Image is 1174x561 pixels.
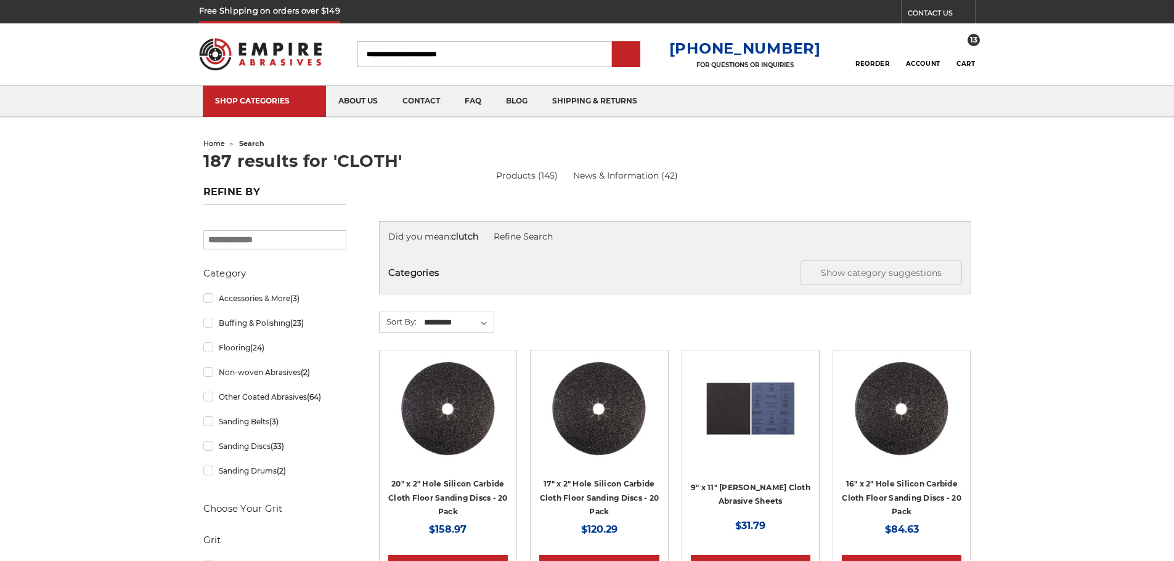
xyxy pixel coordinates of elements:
span: (24) [250,343,264,352]
div: SHOP CATEGORIES [215,96,314,105]
a: Refine Search [494,231,553,242]
h5: Refine by [203,186,346,205]
a: Silicon Carbide 17" x 2" Cloth Floor Sanding Discs [539,359,659,478]
img: 9" x 11" Emery Cloth Sheets [701,359,800,458]
span: Reorder [855,60,889,68]
a: News & Information (42) [573,169,678,182]
a: Silicon Carbide 16" x 2" Cloth Floor Sanding Discs [842,359,961,478]
h5: Grit [203,533,346,547]
span: $158.97 [429,523,467,535]
span: (3) [269,417,279,426]
a: Sanding Discs(33) [203,435,346,457]
h1: 187 results for 'CLOTH' [203,153,971,169]
a: about us [326,86,390,117]
a: Silicon Carbide 20" x 2" Cloth Floor Sanding Discs [388,359,508,478]
a: Non-woven Abrasives(2) [203,361,346,383]
p: FOR QUESTIONS OR INQUIRIES [669,61,821,69]
a: 16" x 2" Hole Silicon Carbide Cloth Floor Sanding Discs - 20 Pack [842,479,961,516]
span: search [239,139,264,148]
span: (33) [271,442,284,451]
a: 9" x 11" Emery Cloth Sheets [691,359,810,478]
span: $31.79 [735,520,765,531]
a: Accessories & More(3) [203,288,346,309]
a: Reorder [855,41,889,67]
button: Show category suggestions [801,260,962,285]
a: 17" x 2" Hole Silicon Carbide Cloth Floor Sanding Discs - 20 Pack [540,479,659,516]
span: (2) [277,466,286,475]
img: Silicon Carbide 20" x 2" Cloth Floor Sanding Discs [399,359,497,458]
a: shipping & returns [540,86,650,117]
h5: Categories [388,260,962,285]
a: Buffing & Polishing(23) [203,312,346,334]
a: Other Coated Abrasives(64) [203,386,346,408]
a: Products (145) [496,169,558,182]
img: Silicon Carbide 16" x 2" Cloth Floor Sanding Discs [852,359,951,458]
a: 9" x 11" [PERSON_NAME] Cloth Abrasive Sheets [691,483,810,506]
a: 13 Cart [956,41,975,68]
a: contact [390,86,452,117]
a: blog [494,86,540,117]
a: [PHONE_NUMBER] [669,39,821,57]
select: Sort By: [422,313,494,332]
span: (64) [307,392,321,402]
a: Sanding Drums(2) [203,460,346,482]
span: 13 [968,34,980,46]
span: $120.29 [581,523,618,535]
a: CONTACT US [908,6,975,23]
span: $84.63 [885,523,919,535]
img: Empire Abrasives [199,30,322,78]
span: Cart [956,60,975,68]
label: Sort By: [380,312,417,331]
div: Did you mean: [388,230,962,243]
h5: Category [203,266,346,281]
input: Submit [614,42,638,67]
span: Account [906,60,940,68]
a: Flooring(24) [203,337,346,358]
a: 20" x 2" Hole Silicon Carbide Cloth Floor Sanding Discs - 20 Pack [388,479,508,516]
img: Silicon Carbide 17" x 2" Cloth Floor Sanding Discs [550,359,648,458]
a: Sanding Belts(3) [203,411,346,432]
h5: Choose Your Grit [203,501,346,516]
span: (23) [290,318,304,328]
span: (2) [301,368,310,377]
a: home [203,139,225,148]
strong: clutch [451,231,478,242]
a: faq [452,86,494,117]
span: (3) [290,294,300,303]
